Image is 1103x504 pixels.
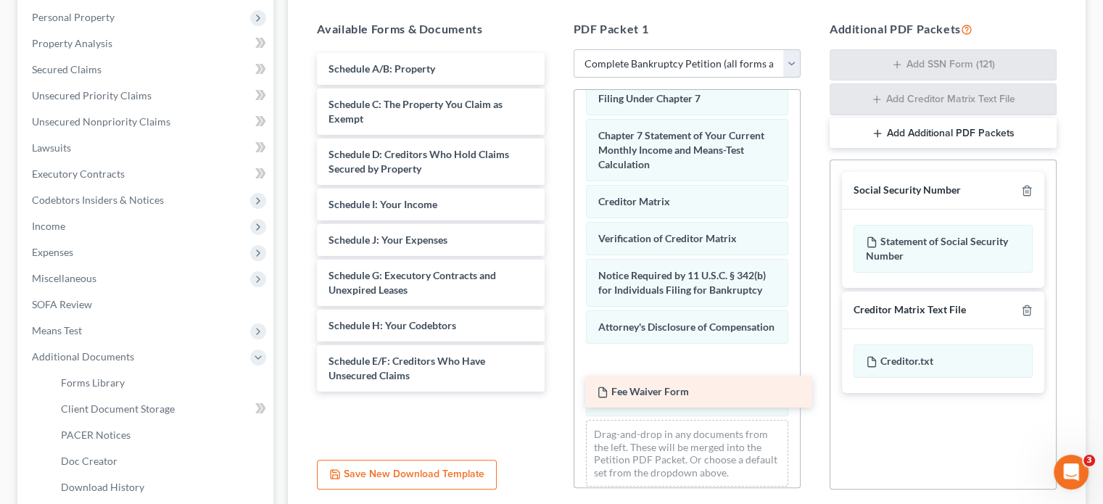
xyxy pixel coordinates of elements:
a: Unsecured Priority Claims [20,83,273,109]
span: Schedule G: Executory Contracts and Unexpired Leases [329,269,496,296]
span: Schedule J: Your Expenses [329,234,447,246]
div: Social Security Number [854,183,961,197]
a: Client Document Storage [49,396,273,422]
span: Unsecured Priority Claims [32,89,152,102]
a: Property Analysis [20,30,273,57]
button: Add SSN Form (121) [830,49,1057,81]
div: Creditor.txt [854,344,1033,378]
div: Statement of Social Security Number [854,225,1033,273]
h5: Available Forms & Documents [317,20,544,38]
button: Add Creditor Matrix Text File [830,83,1057,115]
span: Additional Documents [32,350,134,363]
span: Schedule E/F: Creditors Who Have Unsecured Claims [329,355,485,381]
span: Download History [61,481,144,493]
span: 3 [1083,455,1095,466]
span: SOFA Review [32,298,92,310]
span: Property Analysis [32,37,112,49]
span: Chapter 7 Statement of Your Current Monthly Income and Means-Test Calculation [598,129,764,170]
span: Executory Contracts [32,168,125,180]
span: Personal Property [32,11,115,23]
span: Creditor Matrix [598,195,670,207]
span: Codebtors Insiders & Notices [32,194,164,206]
a: SOFA Review [20,292,273,318]
span: Secured Claims [32,63,102,75]
a: Doc Creator [49,448,273,474]
span: Doc Creator [61,455,117,467]
span: Expenses [32,246,73,258]
iframe: Intercom live chat [1054,455,1088,489]
a: Secured Claims [20,57,273,83]
span: Schedule D: Creditors Who Hold Claims Secured by Property [329,148,509,175]
span: Unsecured Nonpriority Claims [32,115,170,128]
span: Attorney's Disclosure of Compensation [598,321,774,333]
span: Schedule A/B: Property [329,62,435,75]
a: Download History [49,474,273,500]
span: Income [32,220,65,232]
a: PACER Notices [49,422,273,448]
h5: PDF Packet 1 [574,20,801,38]
span: Notice Required by 11 U.S.C. § 342(b) for Individuals Filing for Bankruptcy [598,269,766,296]
span: Schedule C: The Property You Claim as Exempt [329,98,503,125]
span: Fee Waiver Form [611,385,689,397]
span: Schedule H: Your Codebtors [329,319,456,331]
a: Lawsuits [20,135,273,161]
span: Verification of Creditor Matrix [598,232,737,244]
button: Save New Download Template [317,460,497,490]
a: Forms Library [49,370,273,396]
div: Drag-and-drop in any documents from the left. These will be merged into the Petition PDF Packet. ... [586,420,788,487]
span: Miscellaneous [32,272,96,284]
div: Creditor Matrix Text File [854,303,966,317]
span: Forms Library [61,376,125,389]
h5: Additional PDF Packets [830,20,1057,38]
span: PACER Notices [61,429,131,441]
a: Unsecured Nonpriority Claims [20,109,273,135]
a: Executory Contracts [20,161,273,187]
span: Means Test [32,324,82,336]
span: Schedule I: Your Income [329,198,437,210]
span: Client Document Storage [61,402,175,415]
button: Add Additional PDF Packets [830,118,1057,149]
span: Lawsuits [32,141,71,154]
